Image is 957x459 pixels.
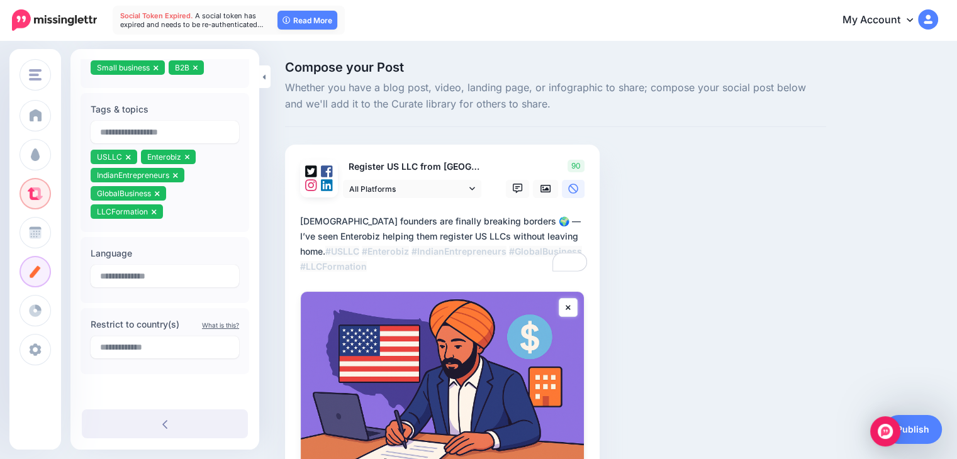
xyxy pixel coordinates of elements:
[91,246,239,261] label: Language
[97,189,151,198] span: GlobalBusiness
[97,207,148,216] span: LLCFormation
[97,170,169,180] span: IndianEntrepreneurs
[343,160,483,174] p: Register US LLC from [GEOGRAPHIC_DATA]
[285,80,826,113] span: Whether you have a blog post, video, landing page, or infographic to share; compose your social p...
[300,214,590,274] textarea: To enrich screen reader interactions, please activate Accessibility in Grammarly extension settings
[97,63,150,72] span: Small business
[285,61,826,74] span: Compose your Post
[202,321,239,329] a: What is this?
[91,317,239,332] label: Restrict to country(s)
[29,69,42,80] img: menu.png
[884,415,942,444] a: Publish
[277,11,337,30] a: Read More
[830,5,938,36] a: My Account
[175,63,189,72] span: B2B
[300,214,590,274] div: [DEMOGRAPHIC_DATA] founders are finally breaking borders 🌍 — I’ve seen Enterobiz helping them reg...
[97,152,122,162] span: USLLC
[147,152,181,162] span: Enterobiz
[120,11,193,20] span: Social Token Expired.
[120,11,264,29] span: A social token has expired and needs to be re-authenticated…
[870,416,900,446] div: Open Intercom Messenger
[349,182,466,196] span: All Platforms
[343,180,481,198] a: All Platforms
[91,102,239,117] label: Tags & topics
[12,9,97,31] img: Missinglettr
[568,160,585,172] span: 90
